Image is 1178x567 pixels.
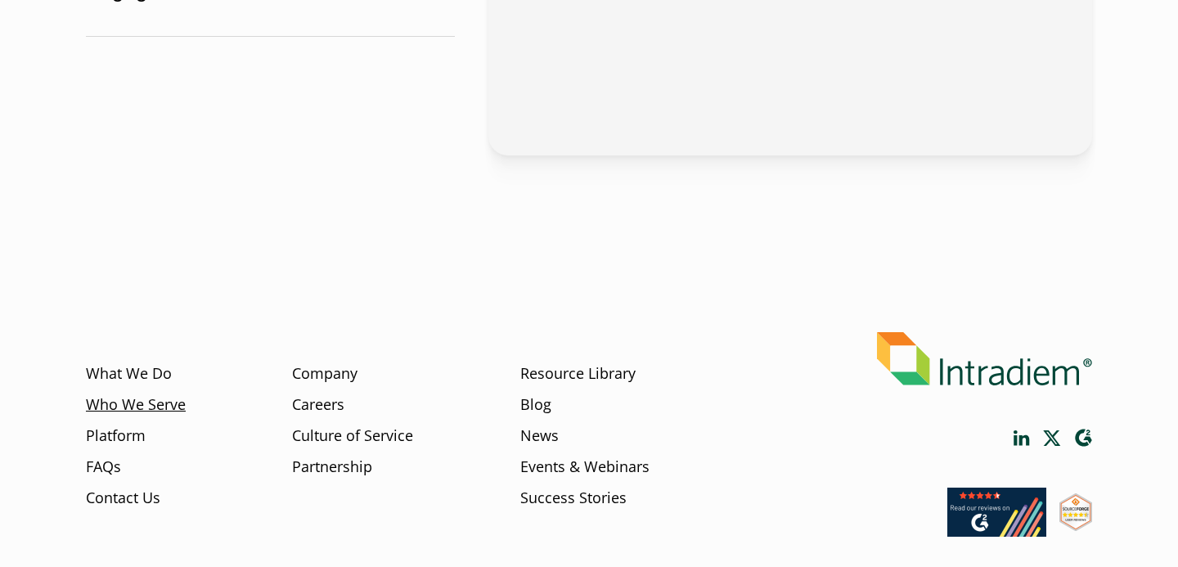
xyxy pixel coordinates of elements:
[1014,430,1030,446] a: Link opens in a new window
[86,488,160,509] a: Contact Us
[520,488,627,509] a: Success Stories
[520,394,551,416] a: Blog
[86,363,172,385] a: What We Do
[1074,429,1092,448] a: Link opens in a new window
[1059,493,1092,531] img: SourceForge User Reviews
[292,394,344,416] a: Careers
[86,425,146,447] a: Platform
[1059,515,1092,535] a: Link opens in a new window
[86,394,186,416] a: Who We Serve
[520,425,559,447] a: News
[292,457,372,478] a: Partnership
[947,488,1046,537] img: Read our reviews on G2
[877,332,1092,385] img: Intradiem
[292,425,413,447] a: Culture of Service
[947,521,1046,541] a: Link opens in a new window
[292,363,357,385] a: Company
[1043,430,1061,446] a: Link opens in a new window
[520,457,650,478] a: Events & Webinars
[86,457,121,478] a: FAQs
[520,363,636,385] a: Resource Library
